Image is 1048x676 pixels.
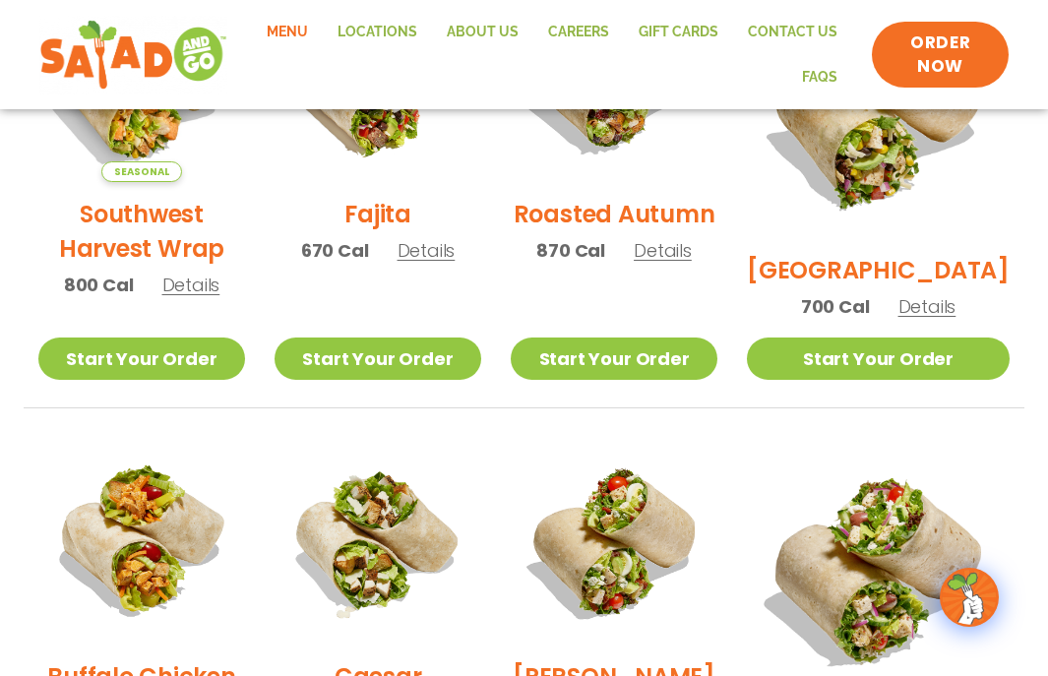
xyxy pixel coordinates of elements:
[536,237,605,264] span: 870 Cal
[38,338,245,380] a: Start Your Order
[787,55,852,100] a: FAQs
[252,10,323,55] a: Menu
[344,197,411,231] h2: Fajita
[634,238,692,263] span: Details
[511,338,717,380] a: Start Your Order
[733,10,852,55] a: Contact Us
[872,22,1009,89] a: ORDER NOW
[247,10,852,99] nav: Menu
[892,31,989,79] span: ORDER NOW
[64,272,134,298] span: 800 Cal
[301,237,369,264] span: 670 Cal
[101,161,181,182] span: Seasonal
[747,338,1010,380] a: Start Your Order
[801,293,870,320] span: 700 Cal
[942,570,997,625] img: wpChatIcon
[898,294,956,319] span: Details
[39,16,227,94] img: new-SAG-logo-768×292
[162,273,220,297] span: Details
[38,197,245,266] h2: Southwest Harvest Wrap
[38,438,245,645] img: Product photo for Buffalo Chicken Wrap
[432,10,533,55] a: About Us
[511,438,717,645] img: Product photo for Cobb Wrap
[747,253,1010,287] h2: [GEOGRAPHIC_DATA]
[514,197,715,231] h2: Roasted Autumn
[624,10,733,55] a: GIFT CARDS
[323,10,432,55] a: Locations
[275,438,481,645] img: Product photo for Caesar Wrap
[275,338,481,380] a: Start Your Order
[533,10,624,55] a: Careers
[398,238,456,263] span: Details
